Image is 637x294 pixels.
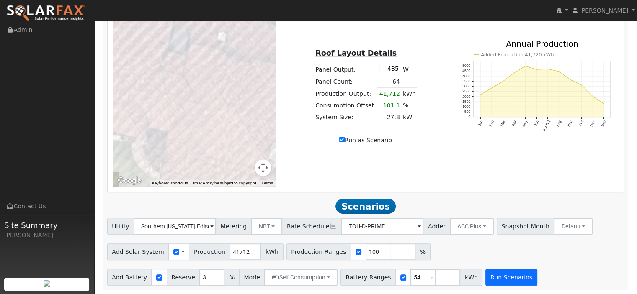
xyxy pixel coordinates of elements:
span: % [415,243,430,260]
text: Oct [578,120,585,127]
text: 2000 [462,95,470,99]
td: % [401,100,417,111]
text: 4500 [462,69,470,73]
text: Feb [488,120,495,128]
td: Panel Count: [314,76,378,88]
td: Consumption Offset: [314,100,378,111]
td: 41,712 [377,88,401,100]
circle: onclick="" [547,69,548,70]
img: SolarFax [6,5,85,22]
text: 1000 [462,105,470,109]
text: 4000 [462,74,470,78]
u: Roof Layout Details [315,49,397,57]
span: Add Solar System [107,243,169,260]
label: Run as Scenario [339,136,392,145]
span: Utility [107,218,134,235]
text: [DATE] [542,120,551,132]
circle: onclick="" [525,66,526,67]
button: Self Consumption [264,269,338,286]
td: 27.8 [377,111,401,123]
button: Map camera controls [255,159,271,176]
td: Panel Output: [314,62,378,76]
text: 0 [468,115,470,119]
text: May [521,120,528,128]
circle: onclick="" [536,69,537,70]
button: NBT [251,218,283,235]
text: Jan [477,120,483,127]
circle: onclick="" [491,87,492,89]
span: Mode [239,269,265,286]
button: Run Scenarios [485,269,537,286]
text: 5000 [462,64,470,68]
td: W [401,62,417,76]
span: kWh [460,269,482,286]
span: Rate Schedule [282,218,341,235]
circle: onclick="" [480,94,481,95]
span: Production [189,243,230,260]
text: Added Production 41,720 kWh [481,52,554,58]
text: Apr [511,120,517,127]
button: Keyboard shortcuts [152,180,188,186]
text: Nov [589,120,596,128]
span: Battery Ranges [340,269,396,286]
span: Site Summary [4,220,90,231]
span: % [224,269,239,286]
circle: onclick="" [513,72,515,74]
td: System Size: [314,111,378,123]
div: [PERSON_NAME] [4,231,90,240]
text: Aug [555,120,562,128]
span: Metering [216,218,252,235]
circle: onclick="" [570,79,571,80]
text: 3500 [462,79,470,83]
input: Select a Rate Schedule [341,218,423,235]
button: Default [554,218,593,235]
text: 3000 [462,84,470,89]
text: 1500 [462,100,470,104]
input: Run as Scenario [339,137,345,142]
span: Adder [423,218,450,235]
text: Annual Production [506,39,578,49]
td: kWh [401,88,417,100]
span: Reserve [167,269,200,286]
circle: onclick="" [558,71,560,72]
a: Open this area in Google Maps (opens a new window) [116,175,143,186]
circle: onclick="" [592,96,593,97]
text: Mar [499,120,505,128]
span: [PERSON_NAME] [579,7,628,14]
span: kWh [260,243,283,260]
span: Image may be subject to copyright [193,181,256,185]
text: Dec [601,120,607,128]
text: 2500 [462,89,470,94]
a: Terms (opens in new tab) [261,181,273,185]
input: Select a Utility [134,218,216,235]
span: Snapshot Month [497,218,554,235]
text: Sep [567,120,573,128]
button: ACC Plus [450,218,494,235]
span: Add Battery [107,269,152,286]
img: Google [116,175,143,186]
td: 64 [377,76,401,88]
span: Scenarios [335,199,395,214]
td: 101.1 [377,100,401,111]
span: Production Ranges [286,243,351,260]
text: Jun [533,120,539,127]
circle: onclick="" [502,81,503,82]
td: Production Output: [314,88,378,100]
circle: onclick="" [581,84,582,86]
td: kW [401,111,417,123]
circle: onclick="" [603,103,604,105]
img: retrieve [44,280,50,287]
text: 500 [464,110,471,114]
